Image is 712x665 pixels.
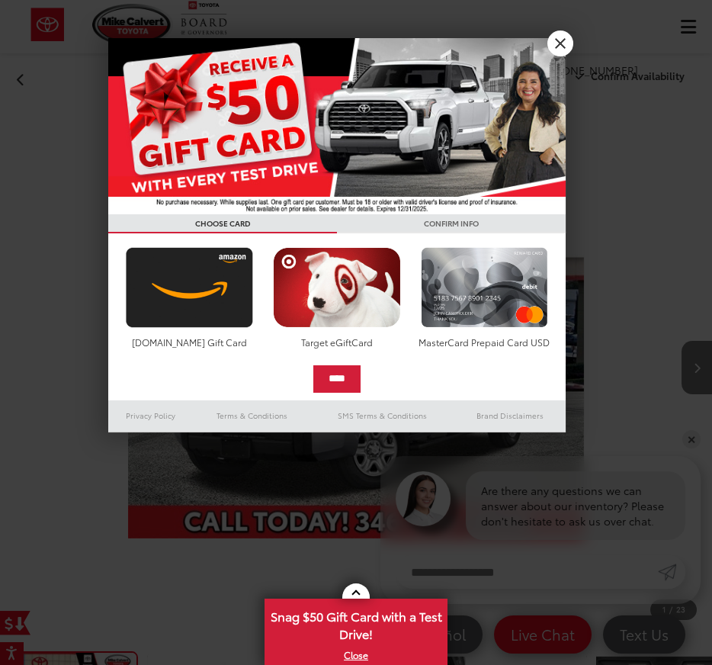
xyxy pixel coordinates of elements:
a: Terms & Conditions [194,406,310,425]
div: Target eGiftCard [269,336,404,349]
a: SMS Terms & Conditions [310,406,454,425]
a: Privacy Policy [108,406,194,425]
h3: CONFIRM INFO [337,214,566,233]
span: Snag $50 Gift Card with a Test Drive! [266,600,446,647]
img: 55838_top_625864.jpg [108,38,566,214]
div: MasterCard Prepaid Card USD [417,336,552,349]
img: targetcard.png [269,247,404,328]
img: amazoncard.png [122,247,257,328]
h3: CHOOSE CARD [108,214,337,233]
img: mastercard.png [417,247,552,328]
div: [DOMAIN_NAME] Gift Card [122,336,257,349]
a: Brand Disclaimers [454,406,566,425]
